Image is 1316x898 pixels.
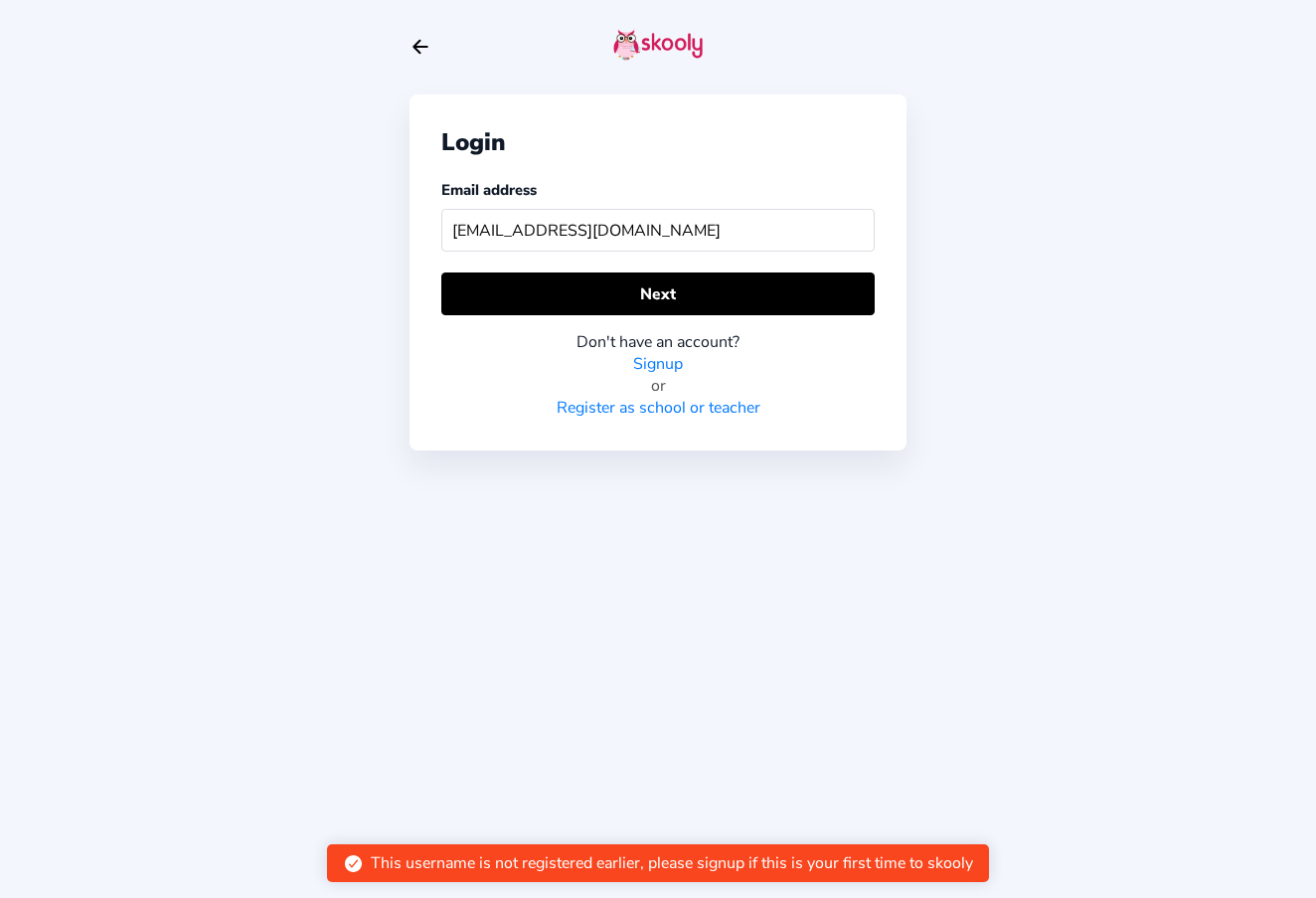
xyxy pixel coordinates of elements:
div: Don't have an account? [441,331,875,353]
label: Email address [441,180,537,200]
button: Next [441,272,875,315]
input: Your email address [441,209,875,252]
div: Login [441,126,875,158]
img: skooly-logo.png [613,29,703,61]
ion-icon: checkmark circle [343,853,364,874]
a: Register as school or teacher [557,397,760,419]
button: arrow back outline [410,36,431,58]
a: Signup [633,353,683,375]
div: or [441,375,875,397]
div: This username is not registered earlier, please signup if this is your first time to skooly [371,852,973,874]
